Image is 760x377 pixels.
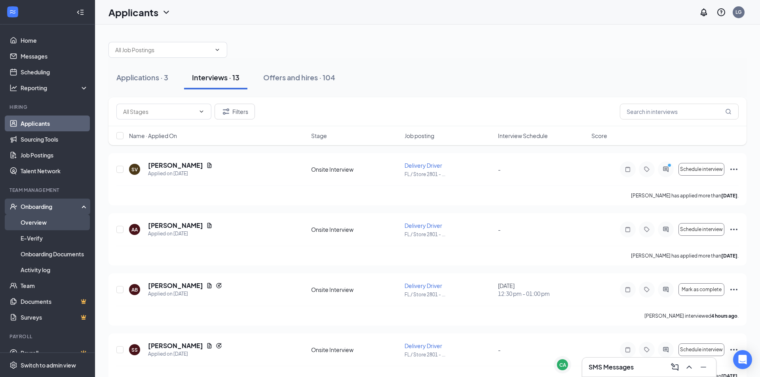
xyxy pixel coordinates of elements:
svg: Note [623,226,633,233]
a: Scheduling [21,64,88,80]
h5: [PERSON_NAME] [148,161,203,170]
svg: ActiveChat [661,226,671,233]
input: All Stages [123,107,195,116]
svg: Analysis [9,84,17,92]
span: Job posting [405,132,434,140]
div: SV [131,166,138,173]
div: Reporting [21,84,89,92]
div: Applications · 3 [116,72,168,82]
span: - [498,346,501,353]
input: Search in interviews [620,104,739,119]
button: ChevronUp [683,361,695,373]
span: Delivery Driver [405,342,442,349]
div: Applied on [DATE] [148,290,222,298]
button: Filter Filters [215,104,255,119]
svg: Document [206,343,213,349]
div: Onsite Interview [311,225,400,233]
svg: Notifications [699,8,709,17]
svg: Filter [221,107,231,116]
button: Mark as complete [678,283,724,296]
svg: ChevronDown [198,108,205,115]
a: Team [21,278,88,294]
span: Schedule interview [680,227,723,232]
span: 12:30 pm - 01:00 pm [498,290,587,297]
svg: UserCheck [9,203,17,210]
button: Minimize [697,361,710,373]
span: Schedule interview [680,167,723,172]
div: Payroll [9,333,87,340]
svg: Document [206,162,213,169]
p: FL / Store 2801 - ... [405,231,493,238]
svg: Ellipses [729,225,739,234]
span: Stage [311,132,327,140]
span: Interview Schedule [498,132,548,140]
input: All Job Postings [115,45,211,54]
svg: Document [206,222,213,229]
span: Delivery Driver [405,162,442,169]
a: Talent Network [21,163,88,179]
div: Onsite Interview [311,165,400,173]
button: Schedule interview [678,163,724,176]
a: Sourcing Tools [21,131,88,147]
svg: Ellipses [729,285,739,294]
a: E-Verify [21,230,88,246]
svg: ChevronUp [684,362,694,372]
div: CA [559,362,566,368]
svg: Reapply [216,282,222,289]
svg: Ellipses [729,165,739,174]
h5: [PERSON_NAME] [148,281,203,290]
div: [DATE] [498,282,587,297]
p: FL / Store 2801 - ... [405,291,493,298]
svg: QuestionInfo [716,8,726,17]
svg: Reapply [216,343,222,349]
a: Home [21,32,88,48]
div: Interviews · 13 [192,72,239,82]
div: Onsite Interview [311,346,400,354]
h5: [PERSON_NAME] [148,221,203,230]
svg: ComposeMessage [670,362,680,372]
span: - [498,226,501,233]
div: Hiring [9,104,87,110]
button: ComposeMessage [669,361,681,373]
div: Team Management [9,187,87,193]
div: Applied on [DATE] [148,350,222,358]
a: Activity log [21,262,88,278]
p: FL / Store 2801 - ... [405,351,493,358]
span: Score [591,132,607,140]
a: Job Postings [21,147,88,163]
p: FL / Store 2801 - ... [405,171,493,178]
svg: Ellipses [729,345,739,354]
h5: [PERSON_NAME] [148,341,203,350]
button: Schedule interview [678,223,724,236]
div: LG [735,9,742,15]
svg: Collapse [76,8,84,16]
svg: ActiveChat [661,347,671,353]
svg: Minimize [699,362,708,372]
svg: ActiveChat [661,166,671,172]
div: Onsite Interview [311,286,400,294]
div: Onboarding [21,203,82,210]
div: Open Intercom Messenger [733,350,752,369]
b: 4 hours ago [711,313,737,319]
h1: Applicants [108,6,158,19]
p: [PERSON_NAME] has applied more than . [631,192,739,199]
h3: SMS Messages [589,363,634,371]
div: Applied on [DATE] [148,230,213,238]
svg: Note [623,347,633,353]
a: SurveysCrown [21,309,88,325]
a: Applicants [21,116,88,131]
svg: ActiveChat [661,286,671,293]
div: Applied on [DATE] [148,170,213,178]
span: - [498,166,501,173]
p: [PERSON_NAME] has applied more than . [631,252,739,259]
svg: Note [623,286,633,293]
b: [DATE] [721,253,737,259]
a: DocumentsCrown [21,294,88,309]
svg: Tag [642,226,652,233]
span: Name · Applied On [129,132,177,140]
p: [PERSON_NAME] interviewed . [644,313,739,319]
a: Overview [21,214,88,230]
a: Onboarding Documents [21,246,88,262]
b: [DATE] [721,193,737,199]
button: Schedule interview [678,343,724,356]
